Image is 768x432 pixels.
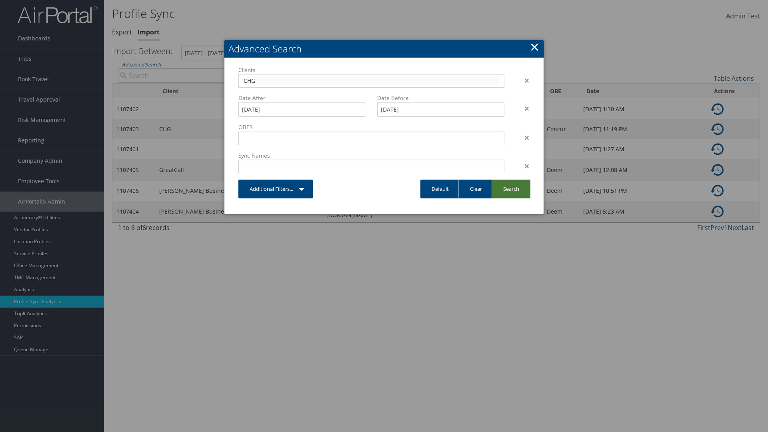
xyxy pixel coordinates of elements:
a: Search [492,180,530,198]
div: × [510,133,536,142]
label: Date After [238,94,365,102]
label: Clients [238,66,504,74]
div: × [510,104,536,113]
div: × [510,161,536,171]
label: Date Before [377,94,504,102]
label: OBES [238,123,504,131]
a: Default [420,180,460,198]
div: × [510,76,536,85]
label: Sync Names [238,152,504,160]
a: Close [530,39,539,55]
a: Additional Filters... [238,180,313,198]
a: Clear [458,180,493,198]
h2: Advanced Search [224,40,544,58]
